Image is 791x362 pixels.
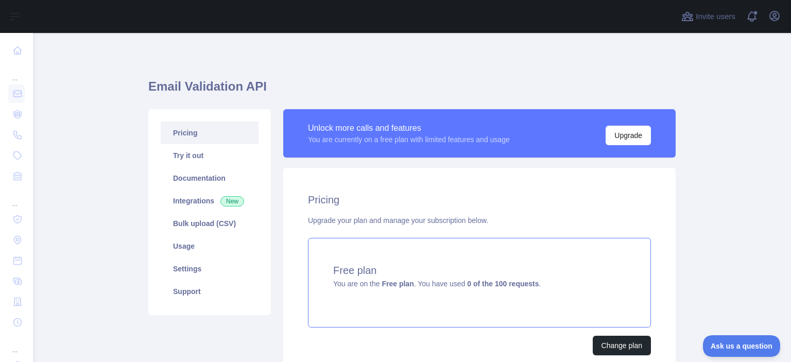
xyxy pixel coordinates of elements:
[593,336,651,355] button: Change plan
[382,280,414,288] strong: Free plan
[696,11,735,23] span: Invite users
[161,280,259,303] a: Support
[8,187,25,208] div: ...
[333,263,626,278] h4: Free plan
[161,235,259,257] a: Usage
[8,62,25,82] div: ...
[161,167,259,189] a: Documentation
[308,193,651,207] h2: Pricing
[467,280,539,288] strong: 0 of the 100 requests
[161,144,259,167] a: Try it out
[161,257,259,280] a: Settings
[148,78,676,103] h1: Email Validation API
[308,215,651,226] div: Upgrade your plan and manage your subscription below.
[161,212,259,235] a: Bulk upload (CSV)
[333,280,541,288] span: You are on the . You have used .
[703,335,781,357] iframe: Toggle Customer Support
[308,134,510,145] div: You are currently on a free plan with limited features and usage
[679,8,737,25] button: Invite users
[606,126,651,145] button: Upgrade
[308,122,510,134] div: Unlock more calls and features
[161,189,259,212] a: Integrations New
[220,196,244,206] span: New
[8,334,25,354] div: ...
[161,122,259,144] a: Pricing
